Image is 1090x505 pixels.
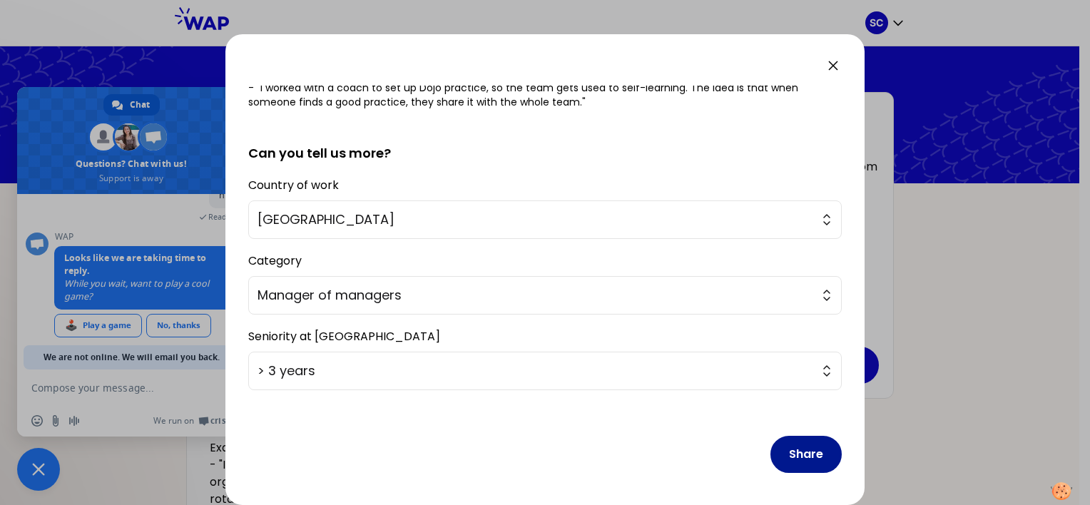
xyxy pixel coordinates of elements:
[258,285,813,305] span: Manager of managers
[248,276,842,315] button: Manager of managers
[258,210,813,230] span: [GEOGRAPHIC_DATA]
[248,177,339,193] label: Country of work
[248,352,842,390] button: > 3 years
[248,328,440,345] label: Seniority at [GEOGRAPHIC_DATA]
[258,361,813,381] span: > 3 years
[248,200,842,239] button: [GEOGRAPHIC_DATA]
[248,121,842,163] h2: Can you tell us more?
[770,436,842,473] button: Share
[248,252,302,269] label: Category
